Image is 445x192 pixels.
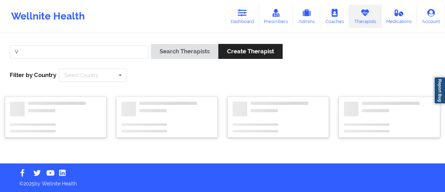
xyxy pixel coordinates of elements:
a: Account [417,5,445,28]
a: Admins [293,5,320,28]
button: Create Therapist [218,44,283,59]
a: Medications [381,5,417,28]
input: Search Keywords [10,45,148,59]
p: © 2025 by Wellnite Health [15,175,430,187]
a: Report Bug [434,77,445,104]
a: Prescribers [259,5,293,28]
span: Filter by Country [10,71,56,78]
a: Dashboard [226,5,259,28]
a: Coaches [320,5,349,28]
div: Select Country [64,73,98,78]
a: Therapists [349,5,381,28]
button: Search Therapists [151,44,218,59]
